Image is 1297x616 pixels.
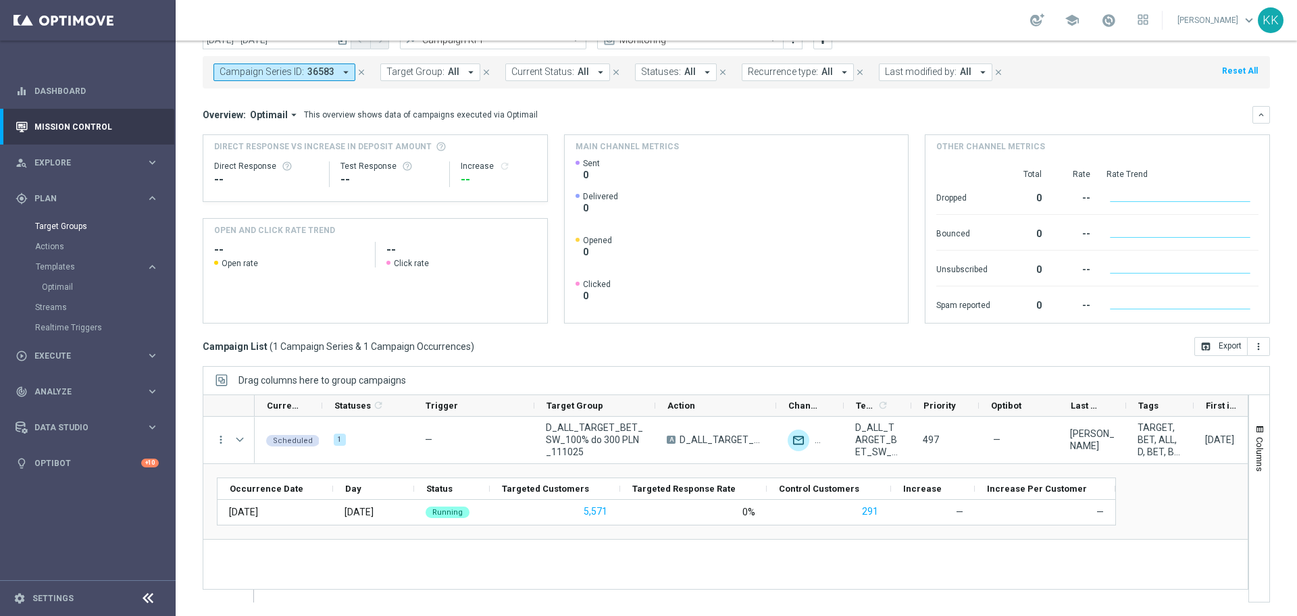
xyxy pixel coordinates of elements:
button: Mission Control [15,122,159,132]
h4: OPEN AND CLICK RATE TREND [214,224,335,236]
div: Total [1007,169,1042,180]
button: Campaign Series ID: 36583 arrow_drop_down [213,63,355,81]
a: Target Groups [35,221,141,232]
h2: -- [386,242,536,258]
i: refresh [878,400,888,411]
button: Recurrence type: All arrow_drop_down [742,63,854,81]
a: Streams [35,302,141,313]
a: Dashboard [34,73,159,109]
button: person_search Explore keyboard_arrow_right [15,157,159,168]
colored-tag: Running [426,505,469,518]
button: refresh [499,161,510,172]
span: TARGET, BET, ALL, D, BET, BET, BET [1138,421,1182,458]
i: keyboard_arrow_down [1256,110,1266,120]
div: Templates [36,263,146,271]
button: close [480,65,492,80]
h2: -- [214,242,364,258]
a: Optimail [42,282,141,292]
div: Data Studio [16,421,146,434]
span: 497 [923,434,939,445]
a: Optibot [34,445,141,481]
span: A [667,436,676,444]
div: Realtime Triggers [35,317,174,338]
a: Realtime Triggers [35,322,141,333]
span: All [684,66,696,78]
span: First in Range [1206,401,1238,411]
img: Private message [815,430,836,451]
button: Reset All [1221,63,1259,78]
i: settings [14,592,26,605]
span: school [1065,13,1079,28]
i: arrow_drop_down [594,66,607,78]
button: Optimail arrow_drop_down [246,109,304,121]
div: track_changes Analyze keyboard_arrow_right [15,386,159,397]
span: — [993,434,1000,446]
div: -- [214,172,318,188]
span: D_ALL_TARGET_BET_SW_100% do 300 PLN_111025 [855,421,900,458]
div: Katarzyna Kamińska [1070,428,1115,452]
span: Day [345,484,361,494]
span: 0 [583,202,618,214]
div: -- [1058,257,1090,279]
div: -- [1058,222,1090,243]
i: lightbulb [16,457,28,469]
div: +10 [141,459,159,467]
i: arrow_drop_down [465,66,477,78]
h3: Campaign List [203,340,474,353]
span: Click rate [394,258,429,269]
i: close [482,68,491,77]
div: -- [1058,186,1090,207]
span: 36583 [307,66,334,78]
div: Spam reported [936,293,990,315]
div: gps_fixed Plan keyboard_arrow_right [15,193,159,204]
span: 0 [583,246,612,258]
span: D_ALL_TARGET_BET_SW_100% do 300 PLN_111025 [680,434,765,446]
button: close [610,65,622,80]
div: Test Response [340,161,438,172]
span: Targeted Customers [502,484,589,494]
h4: Other channel metrics [936,140,1045,153]
span: Increase [903,484,942,494]
span: Data Studio [34,423,146,432]
img: Optimail [788,430,809,451]
div: Bounced [936,222,990,243]
i: more_vert [215,434,227,446]
span: — [956,507,963,517]
span: Action [667,401,695,411]
span: Increase Per Customer [987,484,1087,494]
button: 291 [861,503,880,520]
a: [PERSON_NAME]keyboard_arrow_down [1176,10,1258,30]
div: Saturday [345,506,374,518]
button: close [992,65,1004,80]
div: 11 Oct 2025, Saturday [1205,434,1234,446]
a: Actions [35,241,141,252]
button: play_circle_outline Execute keyboard_arrow_right [15,351,159,361]
div: Press SPACE to select this row. [203,417,255,464]
div: -- [340,172,438,188]
span: Clicked [583,279,611,290]
div: -- [461,172,536,188]
div: 0 [1007,293,1042,315]
span: Target Group [546,401,603,411]
span: Last modified by: [885,66,957,78]
i: refresh [373,400,384,411]
div: Direct Response [214,161,318,172]
button: Current Status: All arrow_drop_down [505,63,610,81]
i: equalizer [16,85,28,97]
span: Last Modified By [1071,401,1103,411]
span: Calculate column [371,398,384,413]
span: Templates [856,401,875,411]
span: Analyze [34,388,146,396]
i: keyboard_arrow_right [146,156,159,169]
div: lightbulb Optibot +10 [15,458,159,469]
span: All [448,66,459,78]
div: Streams [35,297,174,317]
span: Drag columns here to group campaigns [238,375,406,386]
span: Statuses: [641,66,681,78]
div: 0 [1007,186,1042,207]
h3: Overview: [203,109,246,121]
i: keyboard_arrow_right [146,261,159,274]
